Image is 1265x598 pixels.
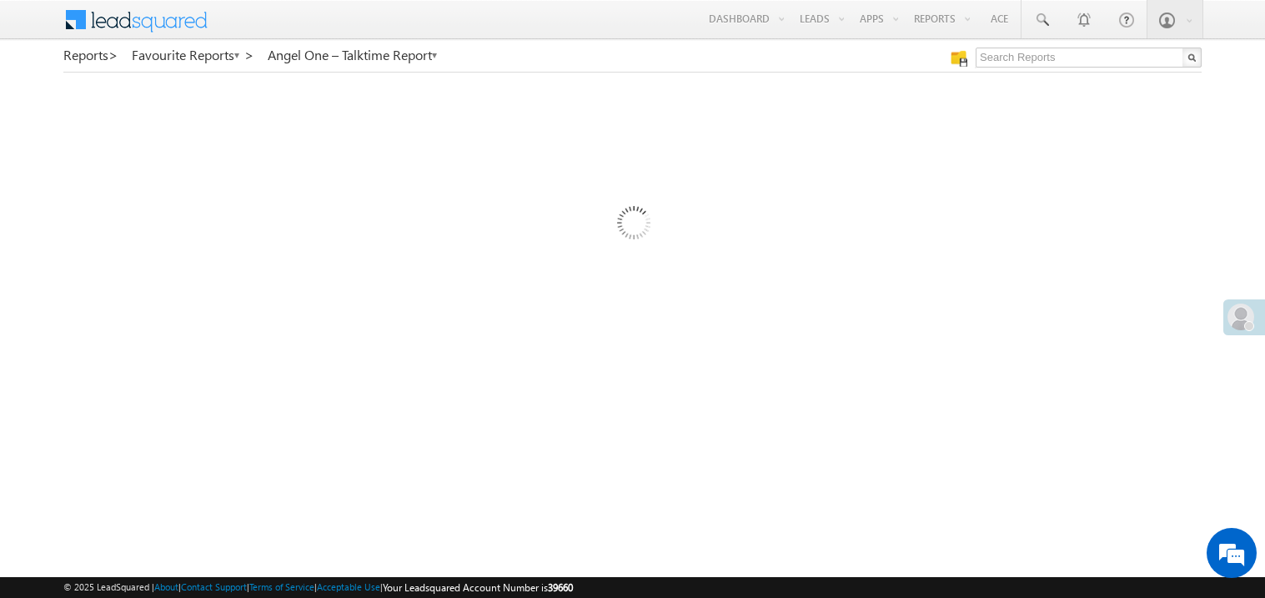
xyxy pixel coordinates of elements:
[951,50,967,67] img: Manage all your saved reports!
[268,48,439,63] a: Angel One – Talktime Report
[546,139,719,312] img: Loading...
[154,581,178,592] a: About
[317,581,380,592] a: Acceptable Use
[63,580,573,595] span: © 2025 LeadSquared | | | | |
[244,45,254,64] span: >
[132,48,254,63] a: Favourite Reports >
[548,581,573,594] span: 39660
[976,48,1202,68] input: Search Reports
[181,581,247,592] a: Contact Support
[249,581,314,592] a: Terms of Service
[383,581,573,594] span: Your Leadsquared Account Number is
[108,45,118,64] span: >
[63,48,118,63] a: Reports>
